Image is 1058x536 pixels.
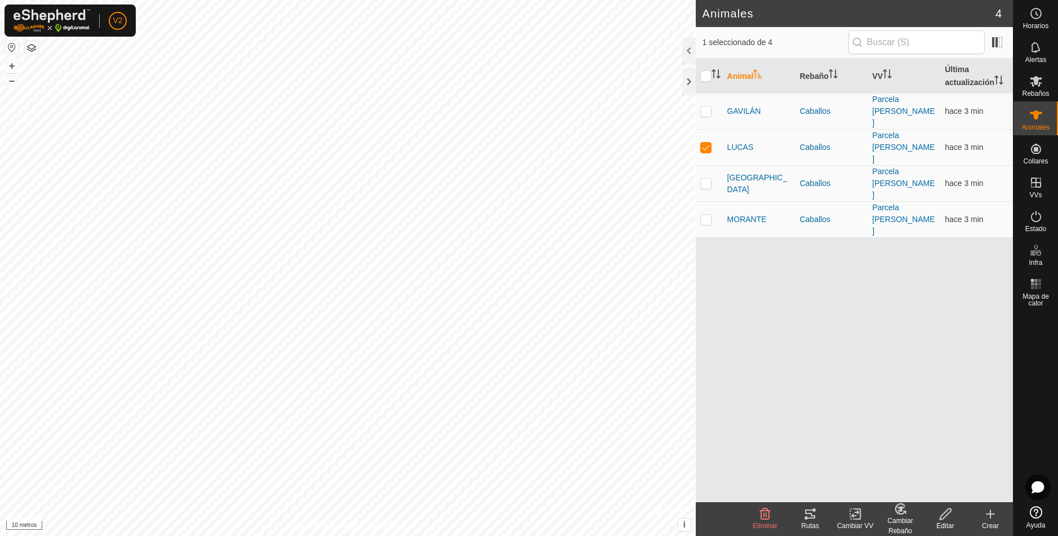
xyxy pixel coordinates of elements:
[727,143,754,152] font: LUCAS
[799,179,830,188] font: Caballos
[945,143,983,152] font: hace 3 min
[945,179,983,188] font: hace 3 min
[982,522,999,530] font: Crear
[727,107,761,116] font: GAVILÁN
[994,77,1003,86] p-sorticon: Activar para ordenar
[1022,123,1050,131] font: Animales
[1022,90,1049,98] font: Rebaños
[801,522,819,530] font: Rutas
[1023,157,1048,165] font: Collares
[1013,502,1058,533] a: Ayuda
[945,65,994,87] font: Última actualización
[5,59,19,73] button: +
[9,60,15,72] font: +
[872,131,935,163] a: Parcela [PERSON_NAME]
[837,522,874,530] font: Cambiar VV
[5,74,19,87] button: –
[945,143,983,152] span: 17 ago 2025, 20:45
[727,72,754,81] font: Animal
[368,521,406,531] a: Contáctanos
[712,71,721,80] p-sorticon: Activar para ordenar
[1029,259,1042,267] font: Infra
[848,30,985,54] input: Buscar (S)
[5,41,19,54] button: Restablecer mapa
[936,522,954,530] font: Editar
[290,522,354,530] font: Política de Privacidad
[703,38,773,47] font: 1 seleccionado de 4
[1025,56,1046,64] font: Alertas
[799,143,830,152] font: Caballos
[1025,225,1046,233] font: Estado
[829,71,838,80] p-sorticon: Activar para ordenar
[887,517,913,535] font: Cambiar Rebaño
[799,72,828,81] font: Rebaño
[945,215,983,224] font: hace 3 min
[683,520,685,529] font: i
[872,95,935,127] a: Parcela [PERSON_NAME]
[678,519,691,531] button: i
[290,521,354,531] a: Política de Privacidad
[368,522,406,530] font: Contáctanos
[945,107,983,116] font: hace 3 min
[753,71,762,80] p-sorticon: Activar para ordenar
[872,72,883,81] font: VV
[1023,22,1048,30] font: Horarios
[799,107,830,116] font: Caballos
[1023,293,1049,307] font: Mapa de calor
[1029,191,1042,199] font: VVs
[945,215,983,224] span: 17 ago 2025, 20:45
[753,522,777,530] font: Eliminar
[113,16,122,25] font: V2
[872,167,935,200] a: Parcela [PERSON_NAME]
[799,215,830,224] font: Caballos
[945,107,983,116] span: 17 ago 2025, 20:45
[727,173,788,194] font: [GEOGRAPHIC_DATA]
[872,203,935,236] a: Parcela [PERSON_NAME]
[1026,521,1046,529] font: Ayuda
[883,71,892,80] p-sorticon: Activar para ordenar
[14,9,90,32] img: Logotipo de Gallagher
[25,41,38,55] button: Capas del Mapa
[703,7,754,20] font: Animales
[9,74,15,86] font: –
[945,179,983,188] span: 17 ago 2025, 20:45
[995,7,1002,20] font: 4
[727,215,767,224] font: MORANTE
